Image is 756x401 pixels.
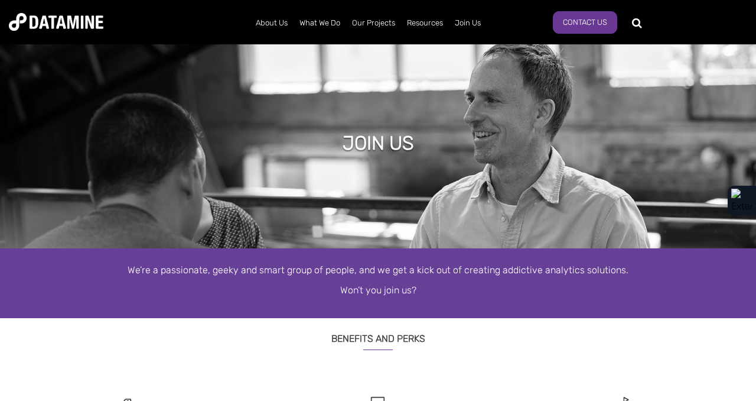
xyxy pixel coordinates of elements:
a: Join Us [449,8,487,38]
a: Our Projects [346,8,401,38]
a: About Us [250,8,294,38]
p: Won’t you join us? [41,283,715,297]
a: Resources [401,8,449,38]
h3: Benefits and Perks [41,318,715,350]
img: Extension Icon [731,189,752,212]
p: We’re a passionate, geeky and smart group of people, and we get a kick out of creating addictive ... [41,263,715,277]
a: Contact Us [553,11,617,34]
img: Datamine [9,13,103,31]
h1: Join Us [343,130,414,156]
a: What We Do [294,8,346,38]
